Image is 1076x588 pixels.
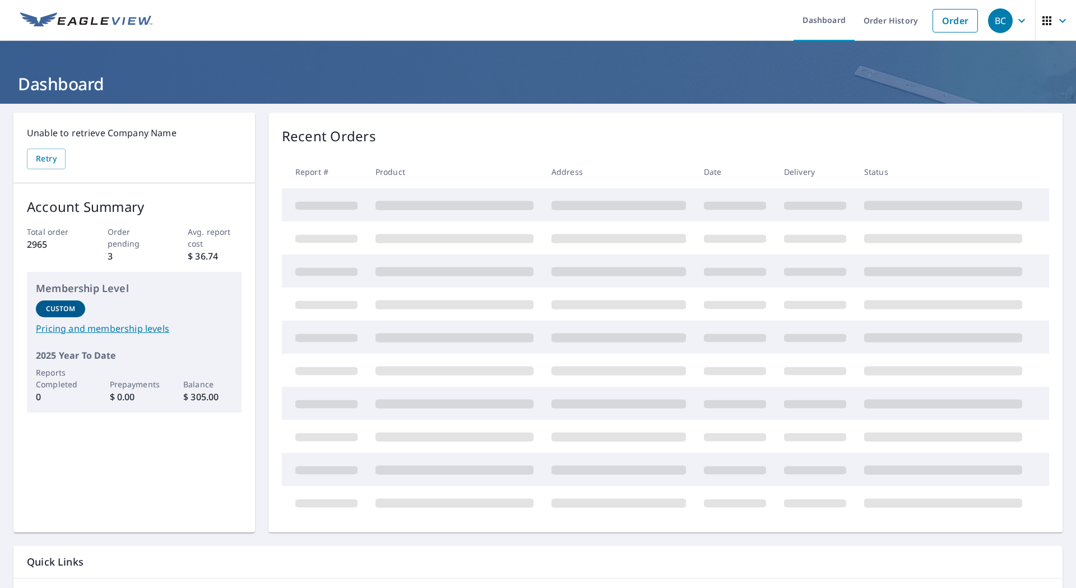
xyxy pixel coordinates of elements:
p: Total order [27,226,81,238]
p: $ 0.00 [110,390,159,404]
p: Account Summary [27,197,242,217]
a: Order [933,9,978,33]
p: Balance [183,378,233,390]
p: Quick Links [27,555,1049,569]
th: Status [855,155,1031,188]
p: 0 [36,390,85,404]
p: Avg. report cost [188,226,242,249]
h1: Dashboard [13,72,1063,95]
p: Membership Level [36,281,233,296]
th: Address [542,155,695,188]
span: Retry [36,152,57,166]
button: Retry [27,149,66,169]
p: $ 36.74 [188,249,242,263]
th: Product [367,155,542,188]
div: BC [988,8,1013,33]
p: Order pending [108,226,161,249]
p: 3 [108,249,161,263]
th: Delivery [775,155,855,188]
p: 2025 Year To Date [36,349,233,362]
p: Reports Completed [36,367,85,390]
p: Custom [46,304,75,314]
a: Pricing and membership levels [36,322,233,335]
p: Unable to retrieve Company Name [27,126,242,140]
th: Report # [282,155,367,188]
img: EV Logo [20,12,152,29]
p: $ 305.00 [183,390,233,404]
p: Recent Orders [282,126,376,146]
th: Date [695,155,775,188]
p: 2965 [27,238,81,251]
p: Prepayments [110,378,159,390]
